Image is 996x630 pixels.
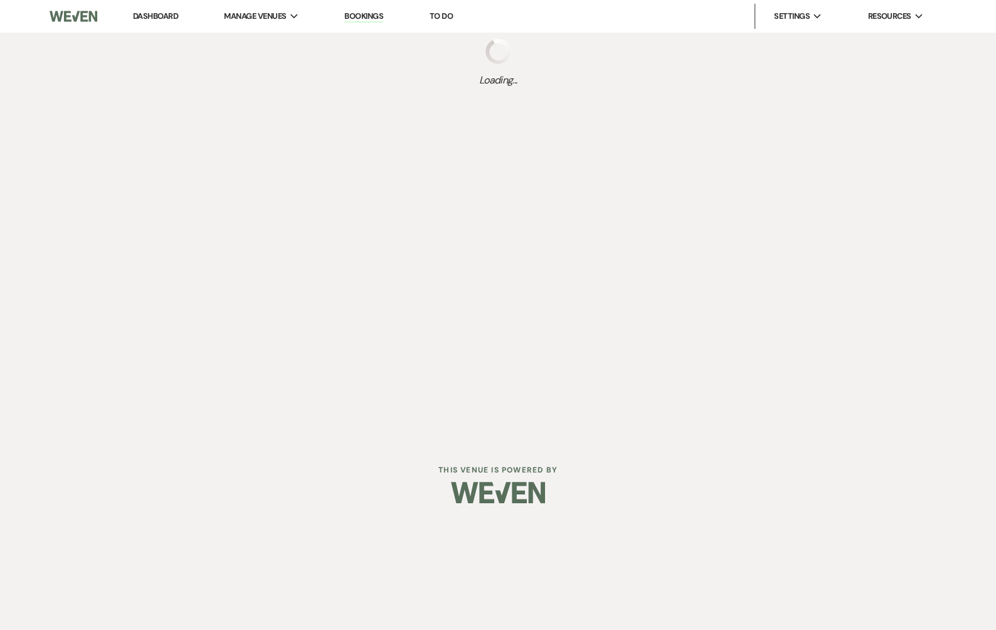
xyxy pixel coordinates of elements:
span: Loading... [479,73,517,88]
a: To Do [430,11,453,21]
a: Dashboard [133,11,178,21]
a: Bookings [344,11,383,23]
img: loading spinner [485,39,511,64]
img: Weven Logo [50,3,97,29]
span: Resources [867,10,911,23]
span: Settings [774,10,810,23]
span: Manage Venues [224,10,286,23]
img: Weven Logo [451,471,545,515]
